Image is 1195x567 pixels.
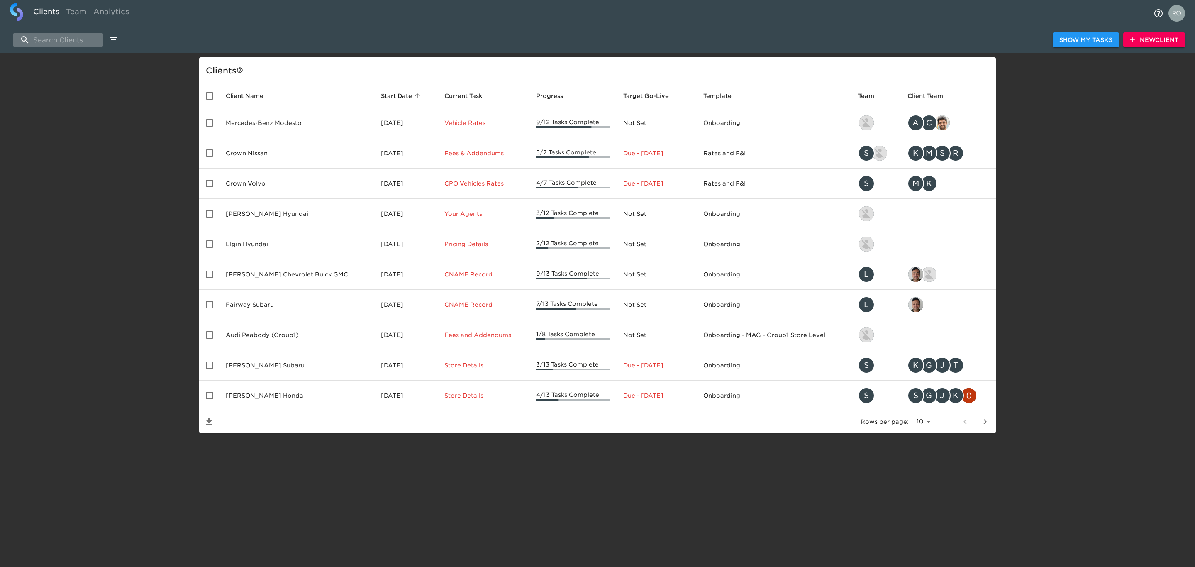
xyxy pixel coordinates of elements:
td: Onboarding [697,350,851,381]
div: sai@simplemnt.com, nikko.foster@roadster.com [907,266,989,283]
td: Crown Nissan [219,138,374,169]
div: kevin.lo@roadster.com [858,205,894,222]
p: CNAME Record [444,301,523,309]
span: Show My Tasks [1059,35,1112,45]
div: K [907,357,924,374]
span: New Client [1130,35,1178,45]
button: next page [975,412,995,432]
img: nikko.foster@roadster.com [922,267,936,282]
td: Onboarding [697,259,851,290]
div: L [858,296,875,313]
td: Rates and F&I [697,138,851,169]
div: savannah@roadster.com [858,387,894,404]
p: Store Details [444,391,523,400]
img: austin@roadster.com [872,146,887,161]
img: sandeep@simplemnt.com [935,115,950,130]
img: kevin.lo@roadster.com [859,237,874,252]
div: S [858,387,875,404]
p: Due - [DATE] [623,179,690,188]
div: Client s [206,64,993,77]
div: R [947,145,964,161]
a: Analytics [90,3,132,23]
td: Rates and F&I [697,169,851,199]
td: [DATE] [374,381,437,411]
p: CNAME Record [444,270,523,279]
td: Mercedes-Benz Modesto [219,108,374,138]
svg: This is a list of all of your clients and clients shared with you [237,67,243,73]
div: sai@simplemnt.com [907,296,989,313]
button: NewClient [1123,32,1185,48]
span: Target Go-Live [623,91,669,101]
span: Start Date [381,91,423,101]
span: Client Name [226,91,274,101]
p: Rows per page: [861,418,909,426]
div: S [858,175,875,192]
td: 1/8 Tasks Complete [529,320,617,350]
td: Onboarding [697,381,851,411]
p: Your Agents [444,210,523,218]
span: Template [703,91,742,101]
img: kevin.lo@roadster.com [859,115,874,130]
td: Crown Volvo [219,169,374,199]
td: [DATE] [374,138,437,169]
div: kevin.mand@schomp.com, george.lawton@schomp.com, james.kurtenbach@schomp.com, tj.joyce@schomp.com [907,357,989,374]
img: logo [10,3,23,21]
div: savannah@roadster.com [858,357,894,374]
div: K [921,175,937,192]
div: scott.graves@schomp.com, george.lawton@schomp.com, james.kurtenbach@schomp.com, kevin.mand@schomp... [907,387,989,404]
div: J [934,387,951,404]
div: K [947,387,964,404]
div: savannah@roadster.com [858,175,894,192]
td: [DATE] [374,290,437,320]
p: Due - [DATE] [623,361,690,369]
td: Onboarding [697,229,851,259]
img: christopher.mccarthy@roadster.com [961,388,976,403]
input: search [13,33,103,47]
td: [PERSON_NAME] Honda [219,381,374,411]
div: L [858,266,875,283]
img: Profile [1168,5,1185,22]
p: CPO Vehicles Rates [444,179,523,188]
a: Clients [30,3,63,23]
p: Vehicle Rates [444,119,523,127]
td: [DATE] [374,199,437,229]
td: Audi Peabody (Group1) [219,320,374,350]
td: 3/13 Tasks Complete [529,350,617,381]
div: S [858,145,875,161]
div: M [921,145,937,161]
td: [PERSON_NAME] Subaru [219,350,374,381]
td: 7/13 Tasks Complete [529,290,617,320]
div: kevin.lo@roadster.com [858,236,894,252]
img: sai@simplemnt.com [908,297,923,312]
td: 4/13 Tasks Complete [529,381,617,411]
div: kevin.lo@roadster.com [858,115,894,131]
a: Team [63,3,90,23]
td: [DATE] [374,259,437,290]
div: leland@roadster.com [858,296,894,313]
td: Not Set [617,199,696,229]
td: Not Set [617,229,696,259]
td: 3/12 Tasks Complete [529,199,617,229]
select: rows per page [912,415,934,428]
span: Target Go-Live [623,91,680,101]
div: S [858,357,875,374]
button: Show My Tasks [1053,32,1119,48]
p: Pricing Details [444,240,523,248]
td: Not Set [617,108,696,138]
td: Not Set [617,320,696,350]
img: nikko.foster@roadster.com [859,327,874,342]
img: sai@simplemnt.com [908,267,923,282]
div: J [934,357,951,374]
td: Onboarding - MAG - Group1 Store Level [697,320,851,350]
td: Not Set [617,290,696,320]
div: savannah@roadster.com, austin@roadster.com [858,145,894,161]
div: nikko.foster@roadster.com [858,327,894,343]
td: [DATE] [374,108,437,138]
td: [DATE] [374,229,437,259]
td: 2/12 Tasks Complete [529,229,617,259]
span: Client Team [907,91,954,101]
p: Fees & Addendums [444,149,523,157]
button: Save List [199,412,219,432]
div: K [907,145,924,161]
td: Fairway Subaru [219,290,374,320]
